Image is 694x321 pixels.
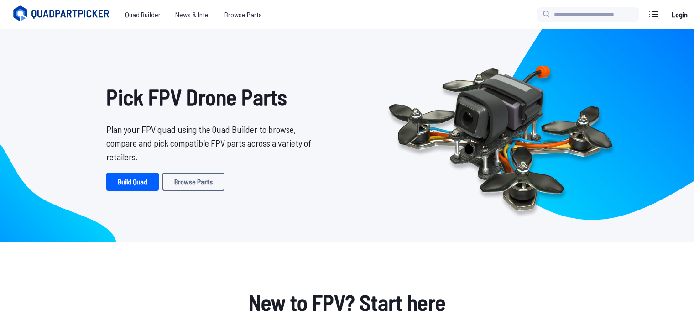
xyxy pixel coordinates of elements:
h1: Pick FPV Drone Parts [106,80,318,113]
a: Quad Builder [118,5,168,24]
a: Browse Parts [217,5,269,24]
p: Plan your FPV quad using the Quad Builder to browse, compare and pick compatible FPV parts across... [106,122,318,163]
a: News & Intel [168,5,217,24]
img: Quadcopter [369,44,632,227]
a: Browse Parts [162,173,224,191]
a: Login [668,5,690,24]
h1: New to FPV? Start here [99,286,595,319]
a: Build Quad [106,173,159,191]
